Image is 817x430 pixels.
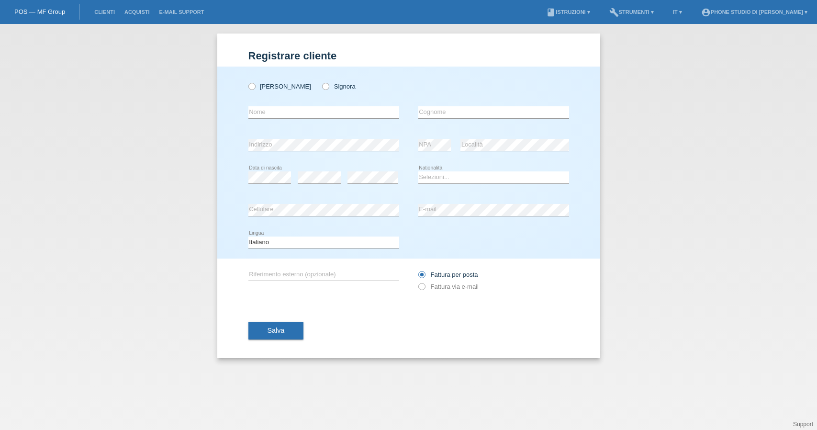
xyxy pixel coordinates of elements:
[604,9,659,15] a: buildStrumenti ▾
[701,8,711,17] i: account_circle
[696,9,812,15] a: account_circlePhone Studio di [PERSON_NAME] ▾
[322,83,355,90] label: Signora
[268,327,285,334] span: Salva
[793,421,813,428] a: Support
[248,83,255,89] input: [PERSON_NAME]
[546,8,556,17] i: book
[248,322,304,340] button: Salva
[418,271,425,283] input: Fattura per posta
[248,50,569,62] h1: Registrare cliente
[668,9,687,15] a: IT ▾
[248,83,311,90] label: [PERSON_NAME]
[322,83,328,89] input: Signora
[418,283,425,295] input: Fattura via e-mail
[155,9,209,15] a: E-mail Support
[418,283,479,290] label: Fattura via e-mail
[120,9,155,15] a: Acquisti
[14,8,65,15] a: POS — MF Group
[541,9,594,15] a: bookIstruzioni ▾
[609,8,619,17] i: build
[418,271,478,278] label: Fattura per posta
[90,9,120,15] a: Clienti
